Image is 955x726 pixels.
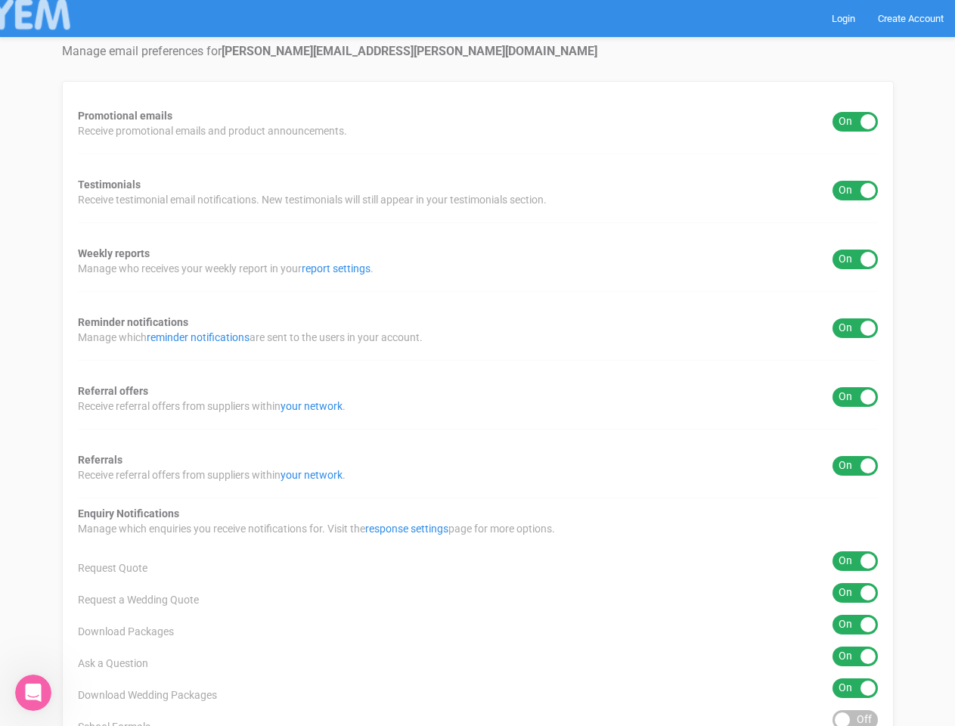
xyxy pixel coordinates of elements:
[78,123,347,138] span: Receive promotional emails and product announcements.
[78,178,141,191] strong: Testimonials
[222,44,597,58] strong: [PERSON_NAME][EMAIL_ADDRESS][PERSON_NAME][DOMAIN_NAME]
[302,262,371,275] a: report settings
[78,192,547,207] span: Receive testimonial email notifications. New testimonials will still appear in your testimonials ...
[78,624,174,639] span: Download Packages
[15,675,51,711] iframe: Intercom live chat
[281,469,343,481] a: your network
[78,507,179,520] strong: Enquiry Notifications
[78,110,172,122] strong: Promotional emails
[147,331,250,343] a: reminder notifications
[78,687,217,703] span: Download Wedding Packages
[365,523,448,535] a: response settings
[78,467,346,482] span: Receive referral offers from suppliers within .
[281,400,343,412] a: your network
[78,560,147,576] span: Request Quote
[78,399,346,414] span: Receive referral offers from suppliers within .
[78,385,148,397] strong: Referral offers
[78,454,122,466] strong: Referrals
[78,330,423,345] span: Manage which are sent to the users in your account.
[78,521,555,536] span: Manage which enquiries you receive notifications for. Visit the page for more options.
[78,261,374,276] span: Manage who receives your weekly report in your .
[78,316,188,328] strong: Reminder notifications
[78,656,148,671] span: Ask a Question
[78,247,150,259] strong: Weekly reports
[62,45,894,58] h4: Manage email preferences for
[78,592,199,607] span: Request a Wedding Quote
